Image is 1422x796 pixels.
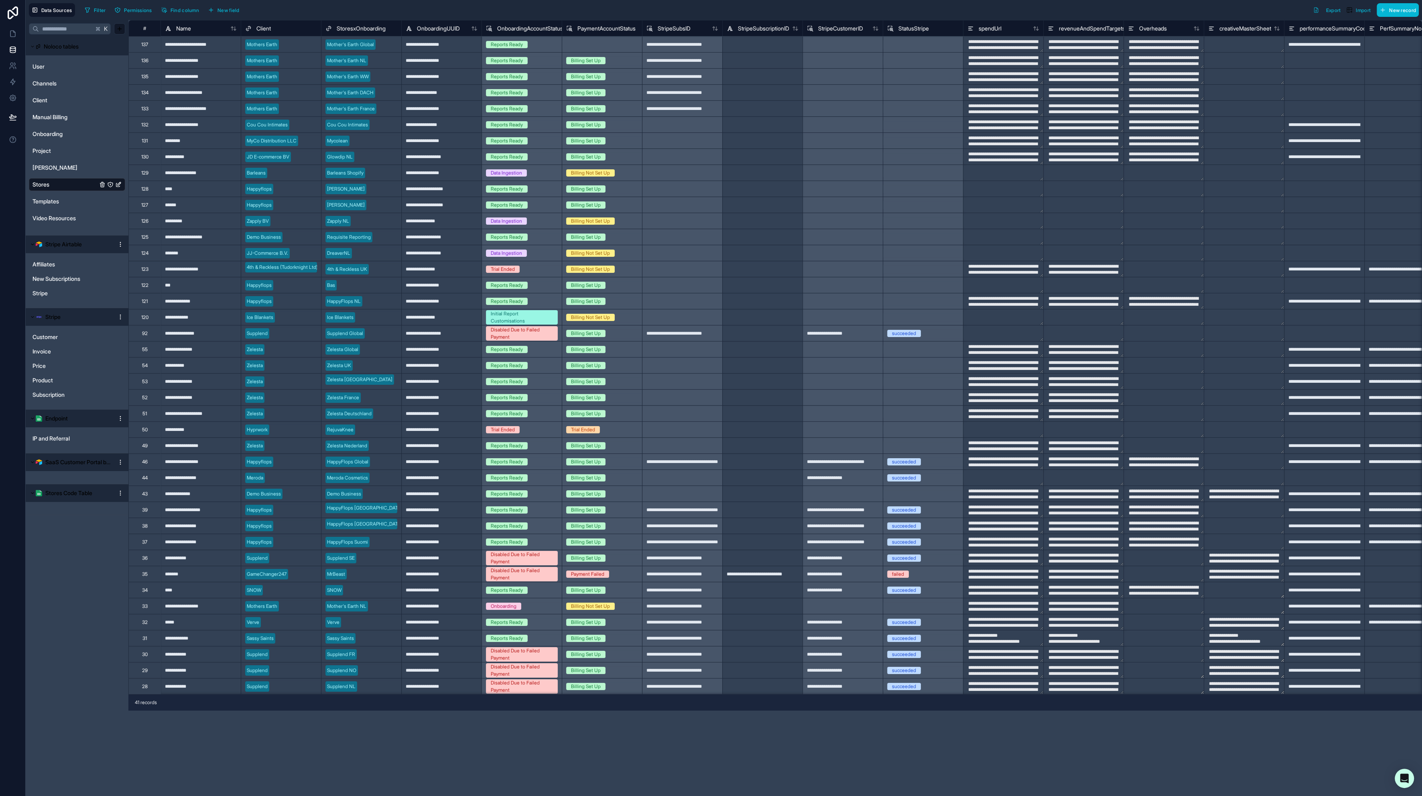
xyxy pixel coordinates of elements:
a: Subscription [33,391,106,399]
div: Mycolean [327,137,348,144]
div: 51 [142,410,147,417]
button: Google Sheets logoEndpoint [29,413,114,424]
div: Zelesta [247,442,263,449]
div: Templates [29,195,125,208]
img: Airtable Logo [36,459,42,465]
div: 122 [141,282,148,288]
div: Mothers Earth [247,41,277,48]
div: # [135,25,154,31]
div: Project [29,144,125,157]
div: Zelesta UK [327,362,351,369]
div: 52 [142,394,148,401]
span: Stripe Airtable [45,240,82,248]
span: Data Sources [41,7,72,13]
button: Import [1343,3,1373,17]
button: Stripe [29,311,114,323]
div: Demo Business [327,490,361,497]
div: 36 [142,555,148,561]
div: Mother's Earth France [327,105,375,112]
div: Channels [29,77,125,90]
div: Zelesta France [327,394,359,401]
span: K [103,26,109,32]
div: IP and Referral [29,432,125,445]
div: Supplend NO [327,667,356,674]
button: Find column [158,4,202,16]
span: Overheads [1139,24,1167,32]
div: 39 [142,507,148,513]
div: 49 [142,443,148,449]
div: Bas [327,282,335,289]
div: 38 [142,523,148,529]
span: [PERSON_NAME] [33,164,77,172]
div: Happyflops [247,201,272,209]
a: Onboarding [33,130,98,138]
span: Permissions [124,7,152,13]
div: Meroda [247,474,263,481]
div: 123 [141,266,148,272]
div: Ice Blankets [247,314,273,321]
div: Happyflops [247,458,272,465]
button: Noloco tables [29,41,120,52]
div: 131 [142,138,148,144]
div: Sassy Saints [327,635,354,642]
span: Stripe [33,289,48,297]
a: IP and Referral [33,435,106,443]
span: Subscription [33,391,65,399]
div: 133 [141,106,148,112]
div: Happyflops [247,506,272,514]
div: Open Intercom Messenger [1395,769,1414,788]
div: Zelesta [247,394,263,401]
div: Supplend Global [327,330,363,337]
div: Supplend [247,554,268,562]
div: Affiliates [29,258,125,271]
div: Mothers Earth [247,603,277,610]
div: JJ-Commerce B.V. [247,250,288,257]
div: 44 [142,475,148,481]
div: Glowdip NL [327,153,353,160]
div: 126 [141,218,148,224]
div: Supplend SE [327,554,355,562]
div: Zelesta Nederland [327,442,367,449]
div: Supplend [247,667,268,674]
div: Zelesta [247,378,263,385]
div: 120 [141,314,148,321]
button: Google Sheets logoStores Code Table [29,487,114,499]
span: Export [1326,7,1341,13]
a: Video Resources [33,214,98,222]
span: Product [33,376,53,384]
img: svg+xml,%3c [36,314,42,320]
div: New Subscriptions [29,272,125,285]
div: MyCo Distribution LLC [247,137,297,144]
div: Supplend NL [327,683,355,690]
div: 129 [141,170,148,176]
span: Client [33,96,47,104]
span: User [33,63,45,71]
div: HappyFlops NL [327,298,361,305]
div: Supplend [247,683,268,690]
div: [PERSON_NAME] [327,185,365,193]
span: creativeMasterSheet [1219,24,1271,32]
button: New field [205,4,242,16]
button: Airtable LogoSaaS Customer Portal by Softr [29,457,114,468]
a: New record [1373,3,1419,17]
button: Export [1310,3,1343,17]
button: Data Sources [29,3,75,17]
div: HappyFlops Global [327,458,368,465]
a: [PERSON_NAME] [33,164,98,172]
span: Stores Code Table [45,489,92,497]
span: Name [176,24,191,32]
a: Client [33,96,98,104]
a: Manual Billing [33,113,98,121]
span: Affiliates [33,260,55,268]
span: Channels [33,79,57,87]
div: MrBeast [327,571,345,578]
div: 53 [142,378,148,385]
div: RejuvaKnee [327,426,353,433]
div: 134 [141,89,148,96]
div: 121 [142,298,148,305]
button: Airtable LogoStripe Airtable [29,239,114,250]
span: StoresxOnboarding [337,24,386,32]
div: Meroda Cosmetics [327,474,368,481]
span: Onboarding [33,130,63,138]
div: Happyflops [247,185,272,193]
